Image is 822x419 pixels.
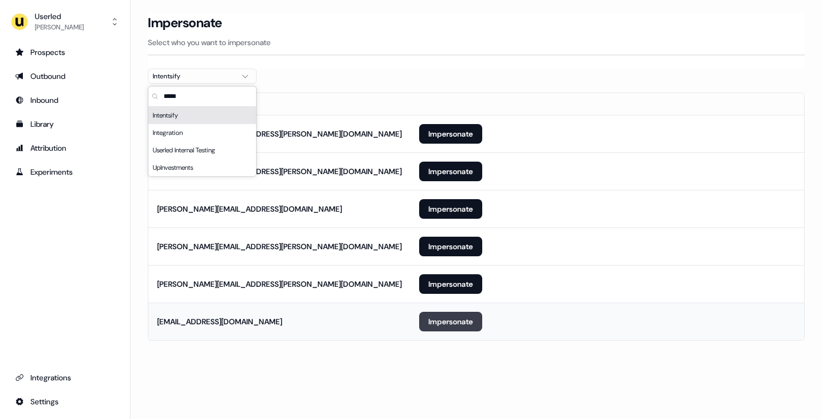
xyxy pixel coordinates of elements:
[419,162,482,181] button: Impersonate
[148,15,222,31] h3: Impersonate
[148,107,256,176] div: Suggestions
[419,199,482,219] button: Impersonate
[157,166,402,177] div: [PERSON_NAME][EMAIL_ADDRESS][PERSON_NAME][DOMAIN_NAME]
[15,372,115,383] div: Integrations
[9,67,121,85] a: Go to outbound experience
[148,107,256,124] div: Intentsify
[148,141,256,159] div: Userled Internal Testing
[15,119,115,130] div: Library
[35,11,84,22] div: Userled
[148,69,257,84] button: Intentsify
[157,316,282,327] div: [EMAIL_ADDRESS][DOMAIN_NAME]
[9,393,121,410] a: Go to integrations
[419,124,482,144] button: Impersonate
[9,91,121,109] a: Go to Inbound
[148,37,805,48] p: Select who you want to impersonate
[157,241,402,252] div: [PERSON_NAME][EMAIL_ADDRESS][PERSON_NAME][DOMAIN_NAME]
[157,128,402,139] div: [PERSON_NAME][EMAIL_ADDRESS][PERSON_NAME][DOMAIN_NAME]
[419,312,482,331] button: Impersonate
[419,237,482,256] button: Impersonate
[148,159,256,176] div: UpInvestments
[157,204,342,214] div: [PERSON_NAME][EMAIL_ADDRESS][DOMAIN_NAME]
[153,71,234,82] div: Intentsify
[15,143,115,153] div: Attribution
[15,95,115,106] div: Inbound
[9,9,121,35] button: Userled[PERSON_NAME]
[9,139,121,157] a: Go to attribution
[148,93,410,115] th: Email
[35,22,84,33] div: [PERSON_NAME]
[9,369,121,386] a: Go to integrations
[15,396,115,407] div: Settings
[9,163,121,181] a: Go to experiments
[419,274,482,294] button: Impersonate
[9,115,121,133] a: Go to templates
[157,279,402,289] div: [PERSON_NAME][EMAIL_ADDRESS][PERSON_NAME][DOMAIN_NAME]
[15,167,115,177] div: Experiments
[148,124,256,141] div: Integration
[15,47,115,58] div: Prospects
[9,44,121,61] a: Go to prospects
[15,71,115,82] div: Outbound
